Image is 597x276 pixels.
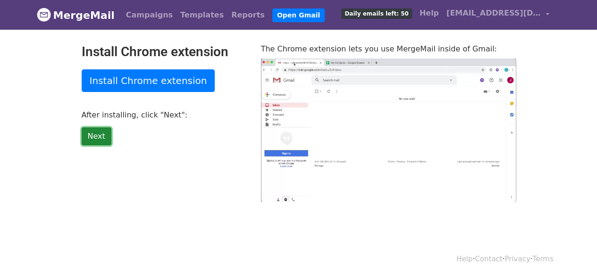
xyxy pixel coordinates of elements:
[416,4,443,23] a: Help
[443,4,553,26] a: [EMAIL_ADDRESS][DOMAIN_NAME]
[475,255,502,263] a: Contact
[122,6,177,25] a: Campaigns
[82,127,111,145] a: Next
[82,69,215,92] a: Install Chrome extension
[272,8,325,22] a: Open Gmail
[227,6,269,25] a: Reports
[37,5,115,25] a: MergeMail
[82,44,247,60] h2: Install Chrome extension
[82,110,247,120] p: After installing, click "Next":
[446,8,541,19] span: [EMAIL_ADDRESS][DOMAIN_NAME]
[261,44,516,54] p: The Chrome extension lets you use MergeMail inside of Gmail:
[177,6,227,25] a: Templates
[456,255,472,263] a: Help
[550,231,597,276] iframe: Chat Widget
[341,8,412,19] span: Daily emails left: 50
[532,255,553,263] a: Terms
[505,255,530,263] a: Privacy
[37,8,51,22] img: MergeMail logo
[337,4,415,23] a: Daily emails left: 50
